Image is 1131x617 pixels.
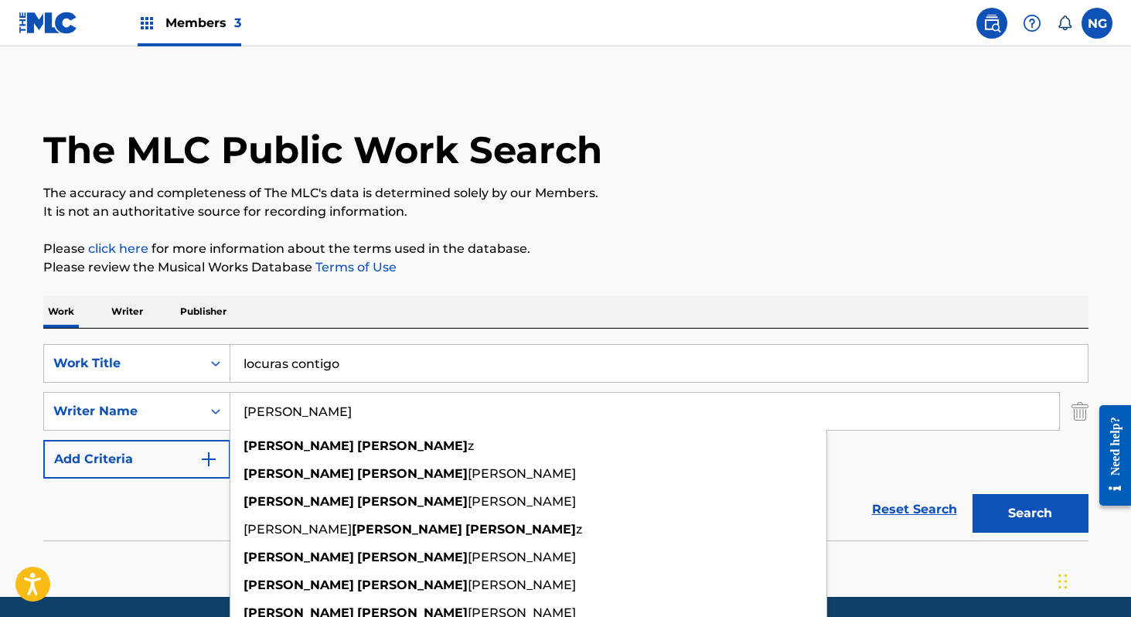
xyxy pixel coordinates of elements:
strong: [PERSON_NAME] [357,438,468,453]
img: Top Rightsholders [138,14,156,32]
div: Help [1017,8,1048,39]
p: Publisher [175,295,231,328]
span: z [468,438,474,453]
img: MLC Logo [19,12,78,34]
span: Members [165,14,241,32]
a: click here [88,241,148,256]
iframe: Resource Center [1088,394,1131,518]
img: 9d2ae6d4665cec9f34b9.svg [199,450,218,469]
span: [PERSON_NAME] [468,466,576,481]
span: [PERSON_NAME] [468,550,576,564]
div: Arrastrar [1058,558,1068,605]
a: Reset Search [864,493,965,527]
strong: [PERSON_NAME] [244,550,354,564]
strong: [PERSON_NAME] [357,466,468,481]
div: Writer Name [53,402,192,421]
p: It is not an authoritative source for recording information. [43,203,1088,221]
p: Writer [107,295,148,328]
strong: [PERSON_NAME] [352,522,462,537]
img: help [1023,14,1041,32]
button: Add Criteria [43,440,230,479]
a: Public Search [976,8,1007,39]
strong: [PERSON_NAME] [244,578,354,592]
p: The accuracy and completeness of The MLC's data is determined solely by our Members. [43,184,1088,203]
span: z [576,522,582,537]
form: Search Form [43,344,1088,540]
a: Terms of Use [312,260,397,274]
img: search [983,14,1001,32]
strong: [PERSON_NAME] [465,522,576,537]
p: Please review the Musical Works Database [43,258,1088,277]
h1: The MLC Public Work Search [43,127,602,173]
strong: [PERSON_NAME] [357,578,468,592]
div: Work Title [53,354,192,373]
span: [PERSON_NAME] [468,578,576,592]
strong: [PERSON_NAME] [244,494,354,509]
button: Search [973,494,1088,533]
span: 3 [234,15,241,30]
strong: [PERSON_NAME] [357,550,468,564]
div: User Menu [1082,8,1112,39]
span: [PERSON_NAME] [244,522,352,537]
span: [PERSON_NAME] [468,494,576,509]
strong: [PERSON_NAME] [244,438,354,453]
p: Please for more information about the terms used in the database. [43,240,1088,258]
p: Work [43,295,79,328]
div: Widget de chat [1054,543,1131,617]
div: Notifications [1057,15,1072,31]
strong: [PERSON_NAME] [357,494,468,509]
iframe: Chat Widget [1054,543,1131,617]
img: Delete Criterion [1071,392,1088,431]
strong: [PERSON_NAME] [244,466,354,481]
